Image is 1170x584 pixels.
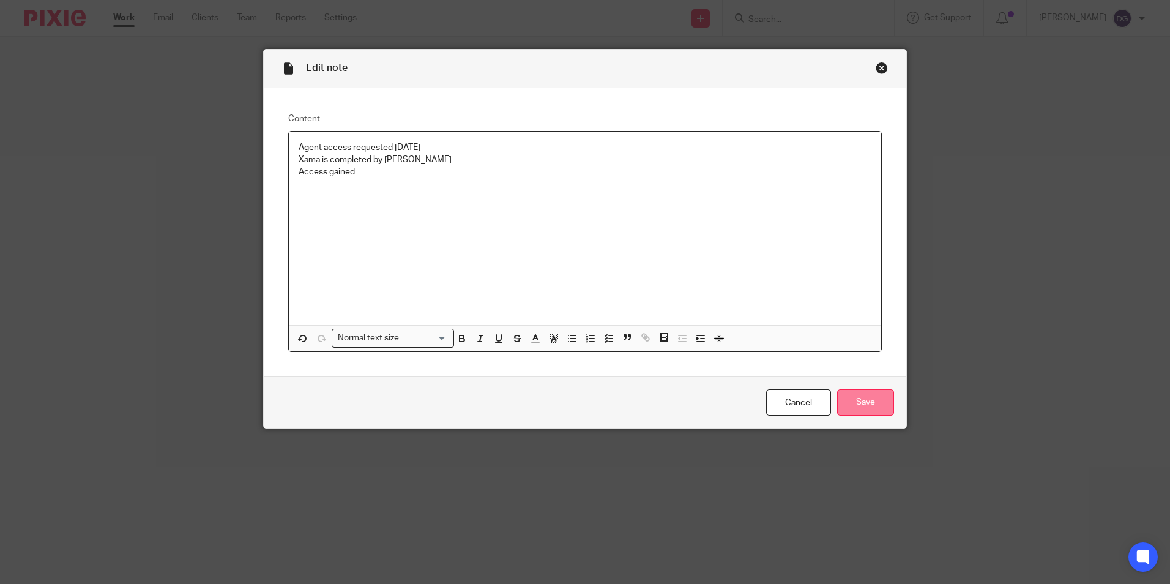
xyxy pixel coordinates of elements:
div: Close this dialog window [876,62,888,74]
p: Access gained [299,166,871,178]
p: Xama is completed by [PERSON_NAME] [299,154,871,166]
span: Edit note [306,63,348,73]
a: Cancel [766,389,831,416]
label: Content [288,113,882,125]
input: Save [837,389,894,416]
span: Normal text size [335,332,401,345]
input: Search for option [403,332,447,345]
p: Agent access requested [DATE] [299,141,871,154]
div: Search for option [332,329,454,348]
